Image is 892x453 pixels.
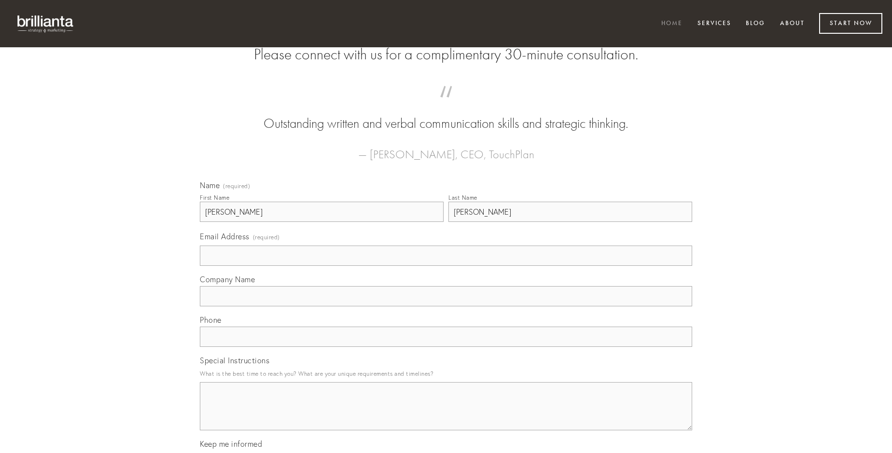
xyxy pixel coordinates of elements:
[200,315,222,325] span: Phone
[215,96,677,133] blockquote: Outstanding written and verbal communication skills and strategic thinking.
[200,356,269,365] span: Special Instructions
[200,232,250,241] span: Email Address
[200,180,220,190] span: Name
[774,16,811,32] a: About
[739,16,771,32] a: Blog
[10,10,82,38] img: brillianta - research, strategy, marketing
[655,16,689,32] a: Home
[200,439,262,449] span: Keep me informed
[215,133,677,164] figcaption: — [PERSON_NAME], CEO, TouchPlan
[215,96,677,114] span: “
[691,16,738,32] a: Services
[448,194,477,201] div: Last Name
[819,13,882,34] a: Start Now
[253,231,280,244] span: (required)
[200,275,255,284] span: Company Name
[200,367,692,380] p: What is the best time to reach you? What are your unique requirements and timelines?
[200,45,692,64] h2: Please connect with us for a complimentary 30-minute consultation.
[223,183,250,189] span: (required)
[200,194,229,201] div: First Name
